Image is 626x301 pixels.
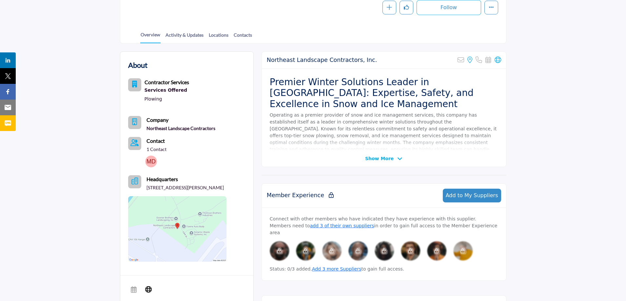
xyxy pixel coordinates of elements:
[270,112,498,174] p: Operating as a premier provider of snow and ice management services, this company has established...
[312,266,362,272] a: Add 3 more Suppliers
[322,241,342,261] div: Please rate 5 vendors to connect with members.
[401,241,421,261] div: Please rate 5 vendors to connect with members.
[296,241,316,261] img: image
[427,241,447,261] img: image
[145,86,189,95] div: Services Offered refers to the specific products, assistance, or expertise a business provides to...
[270,77,498,110] h2: Premier Winter Solutions Leader in [GEOGRAPHIC_DATA]: Expertise, Safety, and Excellence in Snow a...
[375,241,394,261] img: image
[140,31,161,43] a: Overview
[128,137,141,150] a: Link of redirect to contact page
[145,96,162,102] a: Plowing
[296,241,316,261] div: Please rate 5 vendors to connect with members.
[443,189,501,202] button: Add to My Suppliers
[145,80,189,85] a: Contractor Services
[270,241,289,261] img: image
[400,1,413,14] button: Like
[375,241,394,261] div: Please rate 5 vendors to connect with members.
[147,137,165,145] a: Contact
[165,31,204,43] a: Activity & Updates
[128,196,226,262] img: Location Map
[270,216,498,236] p: Connect with other members who have indicated they have experience with this supplier. Members ne...
[453,241,473,261] div: Please rate 5 vendors to connect with members.
[401,241,421,261] img: image
[147,116,168,124] b: Company
[453,241,473,261] img: image
[147,184,224,191] p: [STREET_ADDRESS][PERSON_NAME]
[128,175,141,188] button: Headquarter icon
[270,266,498,273] p: Status: 0/3 added. to gain full access.
[267,192,334,199] h2: Member Experience
[233,31,252,43] a: Contacts
[145,156,157,167] img: Mark D.
[147,125,215,132] a: Northeast Landscape Contractors
[147,146,166,153] a: 1 Contact
[310,223,374,228] a: add 3 of their own suppliers
[484,1,498,14] button: More details
[348,241,368,261] div: Please rate 5 vendors to connect with members.
[145,86,189,95] a: Services Offered
[145,79,189,85] b: Contractor Services
[365,155,394,162] span: Show More
[128,60,147,70] h2: About
[322,241,342,261] img: image
[270,241,289,261] div: Please rate 5 vendors to connect with members.
[348,241,368,261] img: image
[128,116,141,129] button: Company Icon
[427,241,447,261] div: Please rate 5 vendors to connect with members.
[208,31,229,43] a: Locations
[147,138,165,144] b: Contact
[267,57,377,64] h2: Northeast Landscape Contractors, Inc.
[128,137,141,150] button: Contact-Employee Icon
[446,192,498,198] span: Add to My Suppliers
[147,175,178,183] b: Headquarters
[128,78,141,91] button: Category Icon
